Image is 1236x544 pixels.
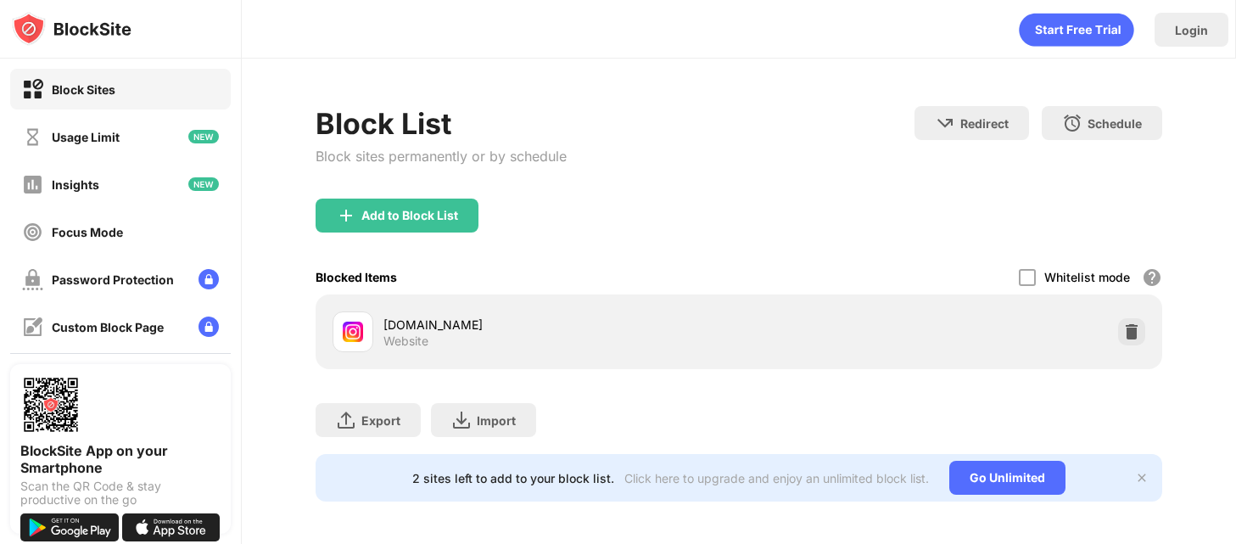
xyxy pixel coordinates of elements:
div: Scan the QR Code & stay productive on the go [20,480,221,507]
img: focus-off.svg [22,222,43,243]
div: Go Unlimited [949,461,1065,495]
div: Block Sites [52,82,115,97]
div: Blocked Items [316,270,397,284]
img: options-page-qr-code.png [20,374,81,435]
div: Whitelist mode [1044,270,1130,284]
img: lock-menu.svg [199,269,219,289]
div: Custom Block Page [52,320,164,334]
div: Password Protection [52,272,174,287]
img: new-icon.svg [188,130,219,143]
div: Click here to upgrade and enjoy an unlimited block list. [624,471,929,485]
div: Insights [52,177,99,192]
img: insights-off.svg [22,174,43,195]
img: logo-blocksite.svg [12,12,131,46]
div: Block sites permanently or by schedule [316,148,567,165]
div: Export [361,413,400,428]
img: favicons [343,322,363,342]
img: x-button.svg [1135,471,1149,485]
img: download-on-the-app-store.svg [122,513,221,541]
div: 2 sites left to add to your block list. [412,471,614,485]
div: Block List [316,106,567,141]
div: Usage Limit [52,130,120,144]
div: Import [477,413,516,428]
img: time-usage-off.svg [22,126,43,148]
div: [DOMAIN_NAME] [383,316,739,334]
div: Redirect [960,116,1009,131]
div: BlockSite App on your Smartphone [20,442,221,476]
div: Focus Mode [52,225,123,239]
div: Add to Block List [361,209,458,222]
div: Website [383,334,428,349]
img: new-icon.svg [188,177,219,191]
img: password-protection-off.svg [22,269,43,290]
img: lock-menu.svg [199,317,219,337]
div: animation [1019,13,1134,47]
div: Schedule [1088,116,1142,131]
img: block-on.svg [22,79,43,100]
img: customize-block-page-off.svg [22,317,43,338]
img: get-it-on-google-play.svg [20,513,119,541]
div: Login [1175,23,1208,37]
